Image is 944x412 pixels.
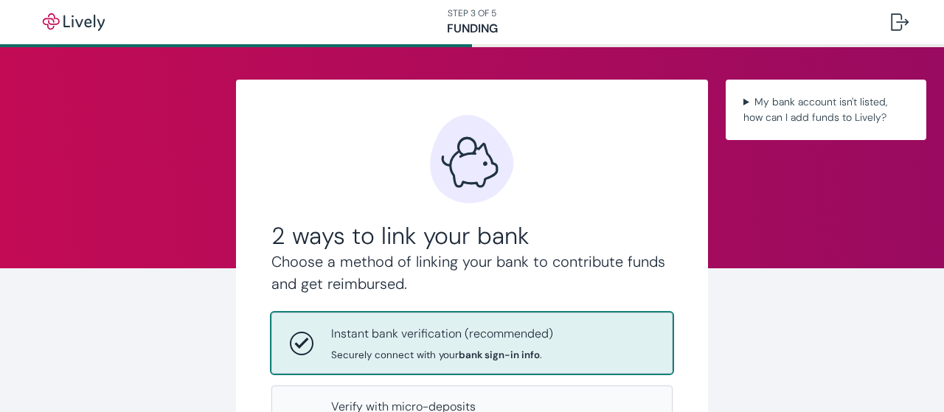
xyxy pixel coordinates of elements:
[737,91,914,128] summary: My bank account isn't listed, how can I add funds to Lively?
[32,13,115,31] img: Lively
[459,349,540,361] strong: bank sign-in info
[290,332,313,355] svg: Instant bank verification
[331,325,553,343] p: Instant bank verification (recommended)
[331,349,553,361] span: Securely connect with your .
[272,313,672,373] button: Instant bank verificationInstant bank verification (recommended)Securely connect with yourbank si...
[271,251,673,295] h4: Choose a method of linking your bank to contribute funds and get reimbursed.
[879,4,920,40] button: Log out
[271,221,673,251] h2: 2 ways to link your bank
